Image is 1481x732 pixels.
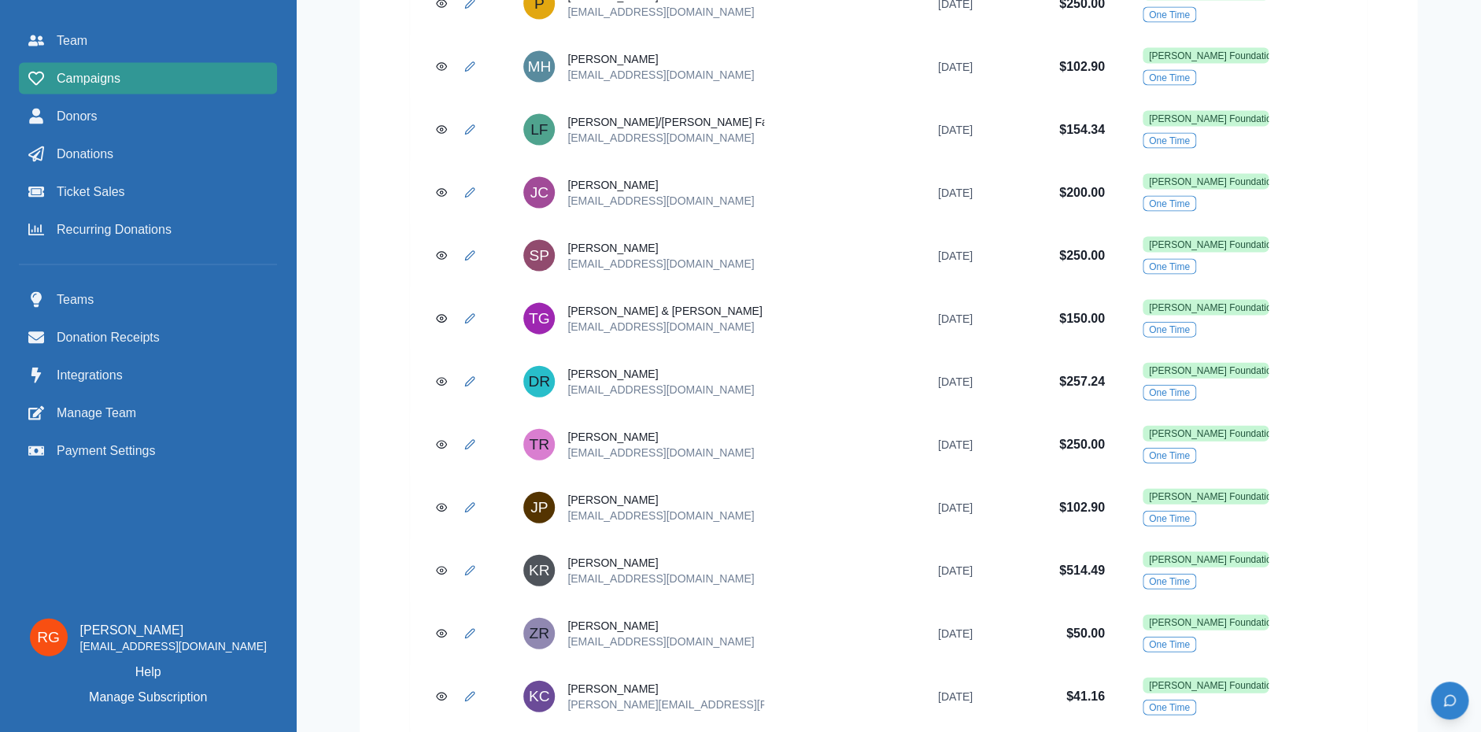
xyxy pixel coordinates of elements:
p: $102.90 [1048,500,1105,516]
p: [PERSON_NAME] [567,492,754,508]
span: One Time [1143,70,1196,86]
a: [PERSON_NAME] Foundation [1143,174,1269,190]
a: [PERSON_NAME] Foundation [1143,363,1269,379]
p: [DATE] [938,248,1010,264]
a: Team [19,25,277,57]
p: [DATE] [938,374,1010,390]
a: Edit Donation [457,117,482,142]
a: Joe Pampinto[PERSON_NAME][EMAIL_ADDRESS][DOMAIN_NAME] [523,492,900,523]
a: Help [135,663,161,682]
a: View Donation [429,54,454,79]
a: View Donation [429,558,454,583]
a: Edit Donation [457,180,482,205]
a: [PERSON_NAME] Foundation [1143,678,1269,693]
div: Dawn F Reall [528,374,550,389]
a: Edit Donation [457,306,482,331]
div: Thomas Robb [529,437,549,452]
a: Manage Team [19,397,277,429]
div: Richard P. Grimley [37,630,60,645]
p: [EMAIL_ADDRESS][DOMAIN_NAME] [567,319,762,335]
a: Recurring Donations [19,214,277,246]
a: Jim Connor[PERSON_NAME][EMAIL_ADDRESS][DOMAIN_NAME] [523,177,900,209]
a: View Donation [429,684,454,709]
p: [PERSON_NAME] [567,51,754,67]
p: [PERSON_NAME] [567,366,754,382]
button: Open chat [1431,682,1468,719]
a: Edit Donation [457,432,482,457]
a: Dawn F Reall[PERSON_NAME][EMAIL_ADDRESS][DOMAIN_NAME] [523,366,900,397]
span: Donors [57,107,98,126]
p: $150.00 [1048,311,1105,327]
a: Edit Donation [457,621,482,646]
p: [DATE] [938,185,1010,201]
div: Mr. James Hopps [527,59,551,74]
span: One Time [1143,574,1196,590]
span: One Time [1143,700,1196,715]
span: Campaigns [57,69,120,88]
p: [DATE] [938,626,1010,641]
a: Zach Rubin[PERSON_NAME][EMAIL_ADDRESS][DOMAIN_NAME] [523,618,900,649]
p: [DATE] [938,500,1010,516]
div: Tom & Beth Garhan [529,311,550,326]
p: [PERSON_NAME] [567,618,754,634]
p: $102.90 [1048,59,1105,75]
span: Manage Team [57,404,136,423]
p: [PERSON_NAME] [567,240,754,256]
p: [PERSON_NAME] & [PERSON_NAME] [567,303,762,319]
p: [PERSON_NAME] [80,621,267,640]
a: View Donation [429,243,454,268]
a: Thomas Robb[PERSON_NAME][EMAIL_ADDRESS][DOMAIN_NAME] [523,429,900,460]
span: One Time [1143,448,1196,464]
a: Ticket Sales [19,176,277,208]
a: Tom & Beth Garhan[PERSON_NAME] & [PERSON_NAME][EMAIL_ADDRESS][DOMAIN_NAME] [523,303,900,335]
a: [PERSON_NAME] Foundation [1143,615,1269,630]
p: [PERSON_NAME] [567,177,754,193]
p: [EMAIL_ADDRESS][DOMAIN_NAME] [567,67,754,83]
div: Kelly Charlesworth [529,689,550,704]
a: Edit Donation [457,495,482,520]
p: [EMAIL_ADDRESS][DOMAIN_NAME] [567,4,754,20]
a: Kyle Roederer[PERSON_NAME][EMAIL_ADDRESS][DOMAIN_NAME] [523,555,900,586]
a: Edit Donation [457,558,482,583]
p: [DATE] [938,563,1010,579]
a: View Donation [429,621,454,646]
span: Integrations [57,366,123,385]
span: One Time [1143,7,1196,23]
a: Sam Presperin[PERSON_NAME][EMAIL_ADDRESS][DOMAIN_NAME] [523,240,900,272]
span: Donation Receipts [57,328,160,347]
p: [EMAIL_ADDRESS][DOMAIN_NAME] [567,130,764,146]
a: [PERSON_NAME] Foundation [1143,111,1269,127]
span: One Time [1143,511,1196,527]
a: Lundgren/Grimley Family[PERSON_NAME]/[PERSON_NAME] Family[EMAIL_ADDRESS][DOMAIN_NAME] [523,114,900,146]
p: $250.00 [1048,437,1105,453]
a: [PERSON_NAME] Foundation [1143,48,1269,64]
p: [PERSON_NAME] [567,681,764,697]
a: [PERSON_NAME] Foundation [1143,300,1269,316]
a: Edit Donation [457,684,482,709]
p: $50.00 [1048,626,1105,641]
span: One Time [1143,322,1196,338]
span: One Time [1143,259,1196,275]
a: View Donation [429,180,454,205]
p: [DATE] [938,122,1010,138]
a: [PERSON_NAME] Foundation [1143,237,1269,253]
span: Team [57,31,87,50]
a: View Donation [429,495,454,520]
p: [DATE] [938,311,1010,327]
p: [PERSON_NAME] [567,429,754,445]
a: Edit Donation [457,243,482,268]
span: Teams [57,290,94,309]
a: Edit Donation [457,369,482,394]
p: [PERSON_NAME]/[PERSON_NAME] Family [567,114,764,130]
p: Manage Subscription [89,688,207,707]
a: Donors [19,101,277,132]
p: $250.00 [1048,248,1105,264]
p: $41.16 [1048,689,1105,704]
p: [EMAIL_ADDRESS][DOMAIN_NAME] [567,193,754,209]
a: View Donation [429,306,454,331]
p: $514.49 [1048,563,1105,579]
p: [EMAIL_ADDRESS][DOMAIN_NAME] [80,640,267,654]
p: $154.34 [1048,122,1105,138]
span: Payment Settings [57,442,155,460]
